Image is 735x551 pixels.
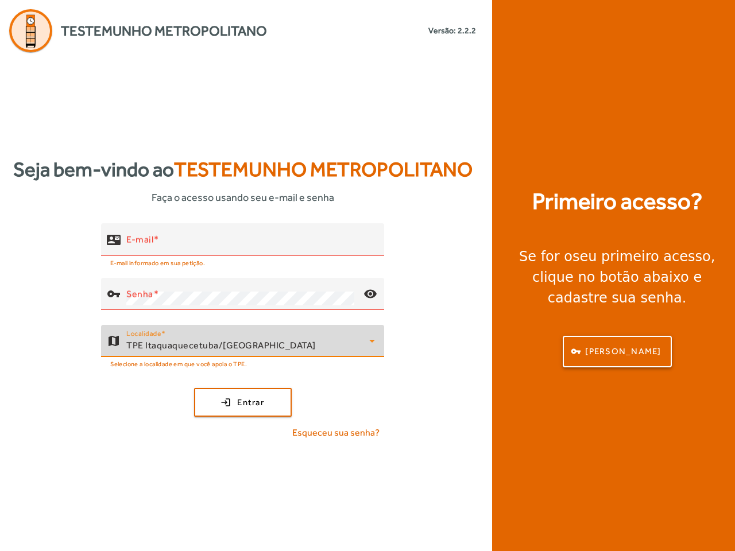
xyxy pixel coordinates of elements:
span: Testemunho Metropolitano [61,21,267,41]
strong: Primeiro acesso? [532,184,702,219]
span: Faça o acesso usando seu e-mail e senha [152,189,334,205]
strong: seu primeiro acesso [572,249,711,265]
mat-icon: map [107,334,121,348]
img: Logo Agenda [9,9,52,52]
span: Entrar [237,396,264,409]
span: Testemunho Metropolitano [174,158,473,181]
mat-label: E-mail [126,234,153,245]
mat-hint: E-mail informado em sua petição. [110,256,205,269]
span: [PERSON_NAME] [585,345,661,358]
div: Se for o , clique no botão abaixo e cadastre sua senha. [506,246,728,308]
small: Versão: 2.2.2 [428,25,476,37]
mat-label: Localidade [126,329,161,337]
mat-icon: vpn_key [107,287,121,301]
mat-icon: visibility [357,280,384,308]
mat-hint: Selecione a localidade em que você apoia o TPE. [110,357,247,370]
mat-icon: contact_mail [107,232,121,246]
mat-label: Senha [126,288,153,299]
strong: Seja bem-vindo ao [13,154,473,185]
button: Entrar [194,388,292,417]
button: [PERSON_NAME] [563,336,672,367]
span: TPE Itaquaquecetuba/[GEOGRAPHIC_DATA] [126,340,316,351]
span: Esqueceu sua senha? [292,426,380,440]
